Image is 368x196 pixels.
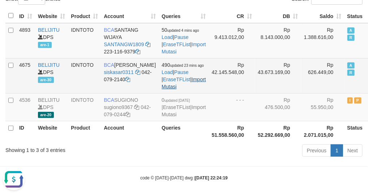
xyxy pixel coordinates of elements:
span: Active [347,27,355,34]
span: updated 4 mins ago [167,29,199,32]
th: CR: activate to sort column ascending [209,9,255,23]
span: 490 [162,62,204,68]
span: BCA [104,62,114,68]
span: are-20 [38,112,54,118]
td: IDNTOTO [68,23,101,58]
th: Rp 52.292.669,00 [255,121,301,141]
th: Website [35,121,68,141]
a: Copy siskasar0311 to clipboard [135,69,140,75]
span: updated [DATE] [164,99,190,103]
td: 4536 [16,93,35,121]
a: Copy 0420792140 to clipboard [125,77,130,82]
td: IDNTOTO [68,58,101,93]
td: DPS [35,58,68,93]
td: Rp 42.145.548,00 [209,58,255,93]
td: - - - [209,93,255,121]
button: Open LiveChat chat widget [3,3,25,25]
span: Running [347,35,355,41]
a: Load [162,69,173,75]
th: ID: activate to sort column ascending [16,9,35,23]
th: DB: activate to sort column ascending [255,9,301,23]
a: siskasar0311 [104,69,134,75]
a: Import Mutasi [162,77,206,90]
span: 50 [162,27,199,33]
strong: [DATE] 22:24:19 [195,175,228,180]
small: code © [DATE]-[DATE] dwg | [140,175,228,180]
td: Rp 9.413.012,00 [209,23,255,58]
td: Rp 8.143.000,00 [255,23,301,58]
span: Active [347,62,355,69]
th: ID [16,121,35,141]
td: [PERSON_NAME] 042-079-2140 [101,58,159,93]
span: updated 23 mins ago [170,64,204,67]
a: BELIJITU [38,62,60,68]
span: | | [162,97,206,117]
th: Rp 51.558.560,00 [209,121,255,141]
td: Rp 43.673.169,00 [255,58,301,93]
a: SANTANGW1809 [104,42,144,47]
td: Rp 1.388.616,00 [301,23,345,58]
div: Showing 1 to 3 of 3 entries [5,144,148,154]
span: BCA [104,27,114,33]
a: sugiono9367 [104,104,133,110]
th: Product [68,121,101,141]
a: 1 [331,144,343,157]
td: DPS [35,23,68,58]
a: Import Mutasi [162,42,206,55]
td: Rp 626.449,00 [301,58,345,93]
span: | | | [162,27,206,55]
td: Rp 476.500,00 [255,93,301,121]
span: 0 [162,97,190,103]
span: Running [347,70,355,76]
th: Product: activate to sort column ascending [68,9,101,23]
th: Website: activate to sort column ascending [35,9,68,23]
td: SUGIONO 042-079-0244 [101,93,159,121]
span: are-1 [38,42,52,48]
a: Copy 2231169379 to clipboard [136,49,141,55]
a: BELIJITU [38,27,60,33]
a: Pause [174,69,189,75]
span: BCA [104,97,114,103]
a: EraseTFList [163,104,190,110]
a: Pause [174,34,189,40]
th: Rp 2.071.015,00 [301,121,345,141]
span: Paused [354,97,361,104]
a: Import Mutasi [162,104,206,117]
td: SANTANG WIJAYA 223-116-9379 [101,23,159,58]
a: Copy SANTANGW1809 to clipboard [145,42,150,47]
span: | | | [162,62,206,90]
td: Rp 55.950,00 [301,93,345,121]
a: EraseTFList [163,42,190,47]
td: DPS [35,93,68,121]
th: Queries [159,121,209,141]
th: Queries: activate to sort column ascending [159,9,209,23]
td: 4893 [16,23,35,58]
span: are-30 [38,77,54,83]
a: Copy sugiono9367 to clipboard [134,104,139,110]
th: Account [101,121,159,141]
a: BELIJITU [38,97,60,103]
td: 4675 [16,58,35,93]
th: Account: activate to sort column ascending [101,9,159,23]
a: EraseTFList [163,77,190,82]
a: Load [162,34,173,40]
th: Status [345,121,366,141]
span: Inactive [347,97,353,104]
th: Saldo: activate to sort column ascending [301,9,345,23]
a: Copy 0420790244 to clipboard [125,112,130,117]
a: Previous [302,144,331,157]
th: Status [345,9,366,23]
a: Next [343,144,363,157]
td: IDNTOTO [68,93,101,121]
